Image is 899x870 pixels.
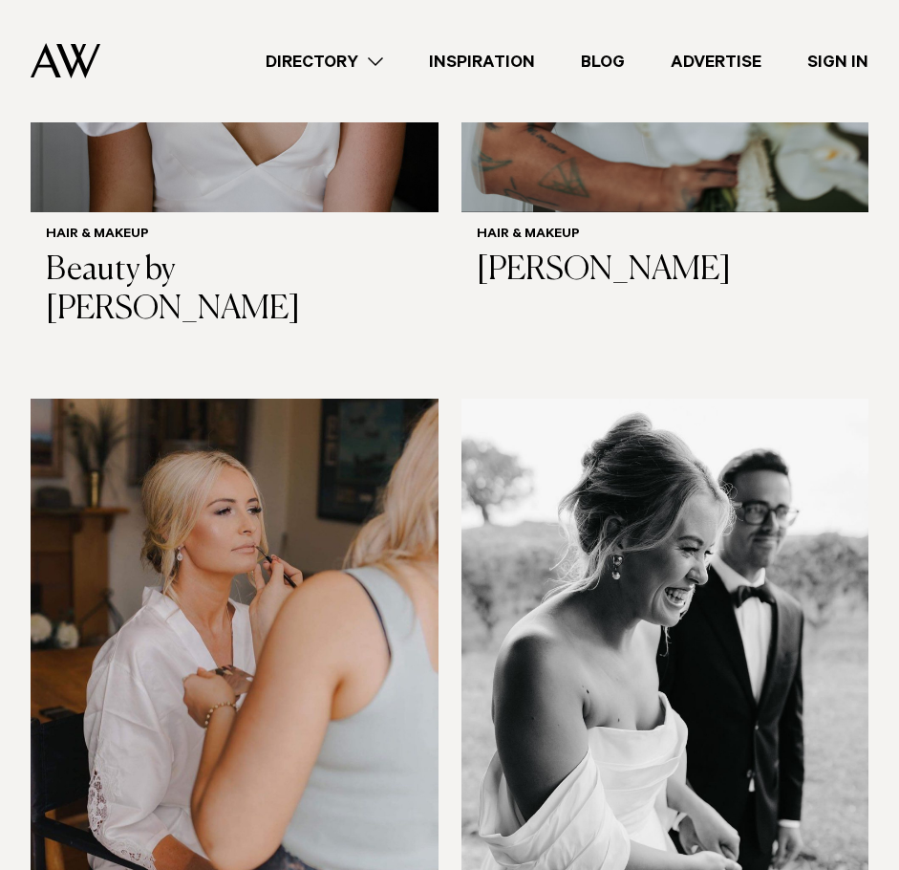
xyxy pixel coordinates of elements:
[558,49,648,75] a: Blog
[406,49,558,75] a: Inspiration
[477,251,854,291] h3: [PERSON_NAME]
[46,251,423,330] h3: Beauty by [PERSON_NAME]
[243,49,406,75] a: Directory
[46,228,423,244] h6: Hair & Makeup
[648,49,784,75] a: Advertise
[784,49,891,75] a: Sign In
[31,43,100,78] img: Auckland Weddings Logo
[477,228,854,244] h6: Hair & Makeup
